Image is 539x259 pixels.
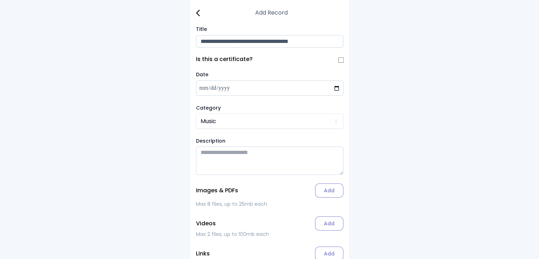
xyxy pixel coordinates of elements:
[315,183,343,198] label: Add
[196,200,267,208] span: Max 8 files, up to 25mb each
[315,216,343,231] label: Add
[196,56,253,62] label: Is this a certificate?
[196,231,269,238] span: Max 2 files, up to 100mb each
[196,104,343,111] label: Category
[196,71,208,78] label: Date
[255,9,288,17] h3: Add Record
[196,26,343,33] label: Title
[196,137,343,144] label: Description
[196,251,210,257] p: Links
[196,221,216,226] p: Videos
[196,188,238,193] p: Images & PDFs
